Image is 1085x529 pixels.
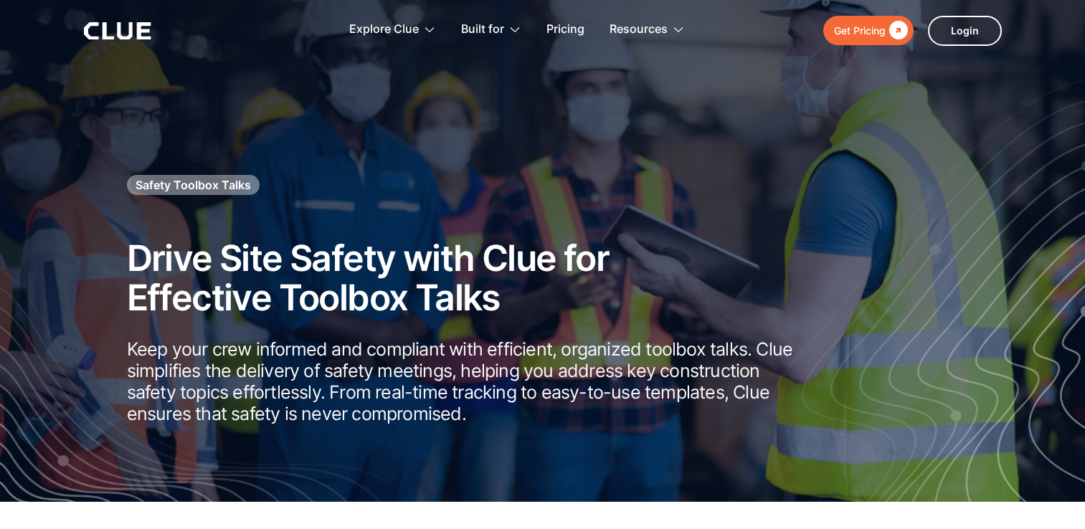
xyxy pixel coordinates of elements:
[127,338,808,424] p: Keep your crew informed and compliant with efficient, organized toolbox talks. Clue simplifies th...
[768,77,1085,502] img: Construction fleet management software
[546,7,584,52] a: Pricing
[610,7,685,52] div: Resources
[823,16,914,45] a: Get Pricing
[834,22,886,39] div: Get Pricing
[928,16,1002,46] a: Login
[610,7,668,52] div: Resources
[349,7,419,52] div: Explore Clue
[461,7,504,52] div: Built for
[127,239,622,318] h2: Drive Site Safety with Clue for Effective Toolbox Talks
[136,177,251,193] h1: Safety Toolbox Talks
[461,7,521,52] div: Built for
[349,7,436,52] div: Explore Clue
[886,22,908,39] div: 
